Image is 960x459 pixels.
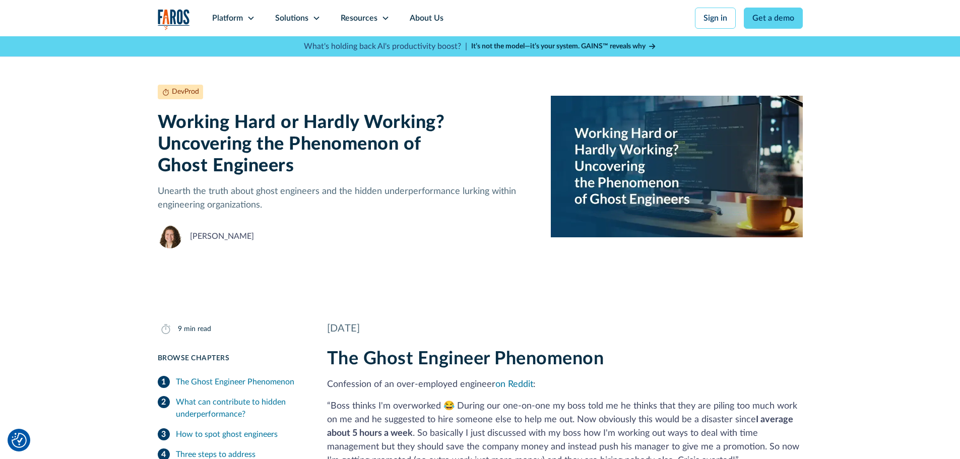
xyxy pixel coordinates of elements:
img: Logo of the analytics and reporting company Faros. [158,9,190,30]
div: What can contribute to hidden underperformance? [176,396,303,420]
p: Confession of an over-employed engineer : [327,378,803,391]
a: It’s not the model—it’s your system. GAINS™ reveals why [471,41,657,52]
h2: The Ghost Engineer Phenomenon [327,348,803,370]
div: How to spot ghost engineers [176,428,278,440]
strong: It’s not the model—it’s your system. GAINS™ reveals why [471,43,646,50]
div: DevProd [172,87,199,97]
h1: Working Hard or Hardly Working? Uncovering the Phenomenon of Ghost Engineers [158,112,535,177]
div: Solutions [275,12,308,24]
div: [DATE] [327,321,803,336]
div: [PERSON_NAME] [190,230,254,242]
div: Browse Chapters [158,353,303,364]
img: Neely Dunlap [158,224,182,248]
img: image of code on a computer screen with a steaming cup of coffee off to the side. overlay of titl... [551,85,802,248]
a: Sign in [695,8,736,29]
div: Resources [341,12,377,24]
div: min read [184,324,211,335]
div: 9 [178,324,182,335]
a: How to spot ghost engineers [158,424,303,444]
a: home [158,9,190,30]
p: What's holding back AI's productivity boost? | [304,40,467,52]
p: Unearth the truth about ghost engineers and the hidden underperformance lurking within engineerin... [158,185,535,212]
div: The Ghost Engineer Phenomenon [176,376,294,388]
button: Cookie Settings [12,433,27,448]
a: The Ghost Engineer Phenomenon [158,372,303,392]
a: Get a demo [744,8,803,29]
a: on Reddit [495,380,533,389]
img: Revisit consent button [12,433,27,448]
a: What can contribute to hidden underperformance? [158,392,303,424]
div: Platform [212,12,243,24]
